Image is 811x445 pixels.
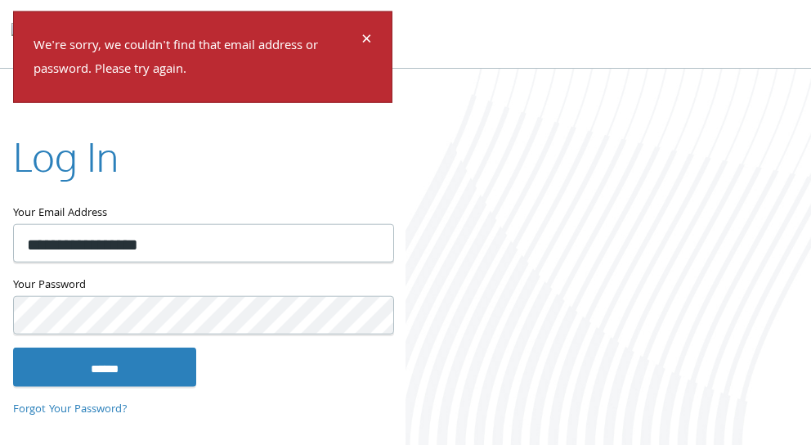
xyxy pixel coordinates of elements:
button: Dismiss alert [361,32,372,52]
h2: Log In [13,128,119,183]
span: × [361,25,372,57]
p: We're sorry, we couldn't find that email address or password. Please try again. [34,35,359,83]
a: Forgot Your Password? [13,401,128,419]
label: Your Password [13,275,392,295]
